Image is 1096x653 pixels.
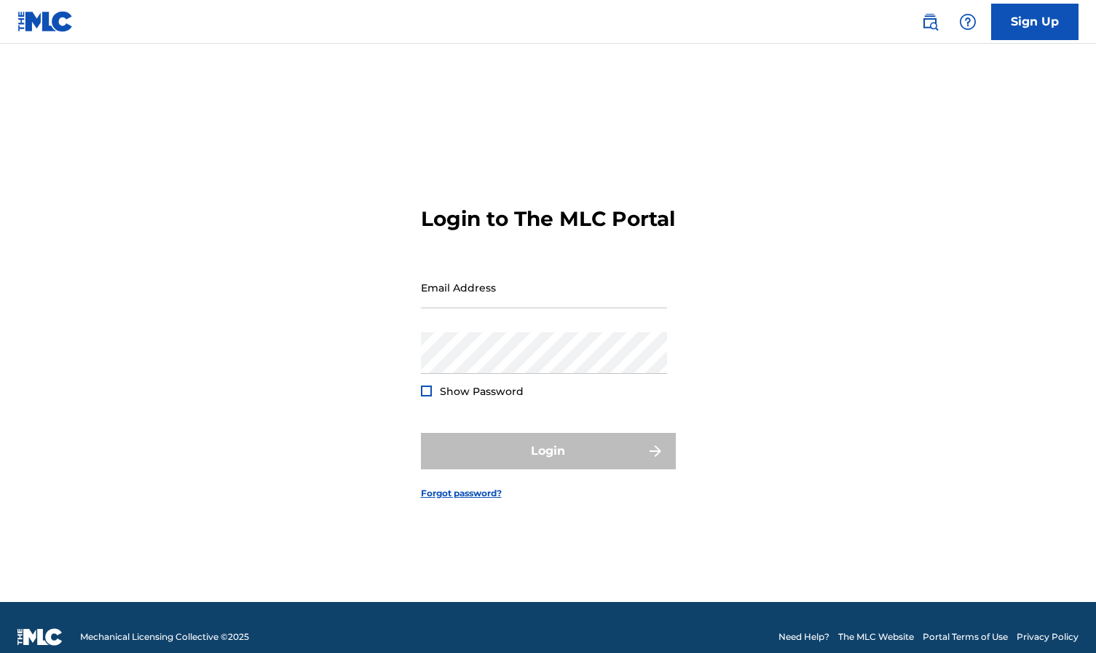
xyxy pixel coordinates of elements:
a: Privacy Policy [1017,630,1079,644]
span: Mechanical Licensing Collective © 2025 [80,630,249,644]
a: Need Help? [778,630,829,644]
a: Portal Terms of Use [923,630,1008,644]
a: Sign Up [991,4,1079,40]
img: MLC Logo [17,11,74,32]
a: The MLC Website [838,630,914,644]
img: search [921,13,939,31]
a: Forgot password? [421,487,502,500]
img: logo [17,628,63,646]
h3: Login to The MLC Portal [421,206,675,232]
a: Public Search [915,7,945,36]
img: help [959,13,977,31]
div: Help [953,7,982,36]
iframe: Chat Widget [1023,583,1096,653]
span: Show Password [440,385,524,398]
